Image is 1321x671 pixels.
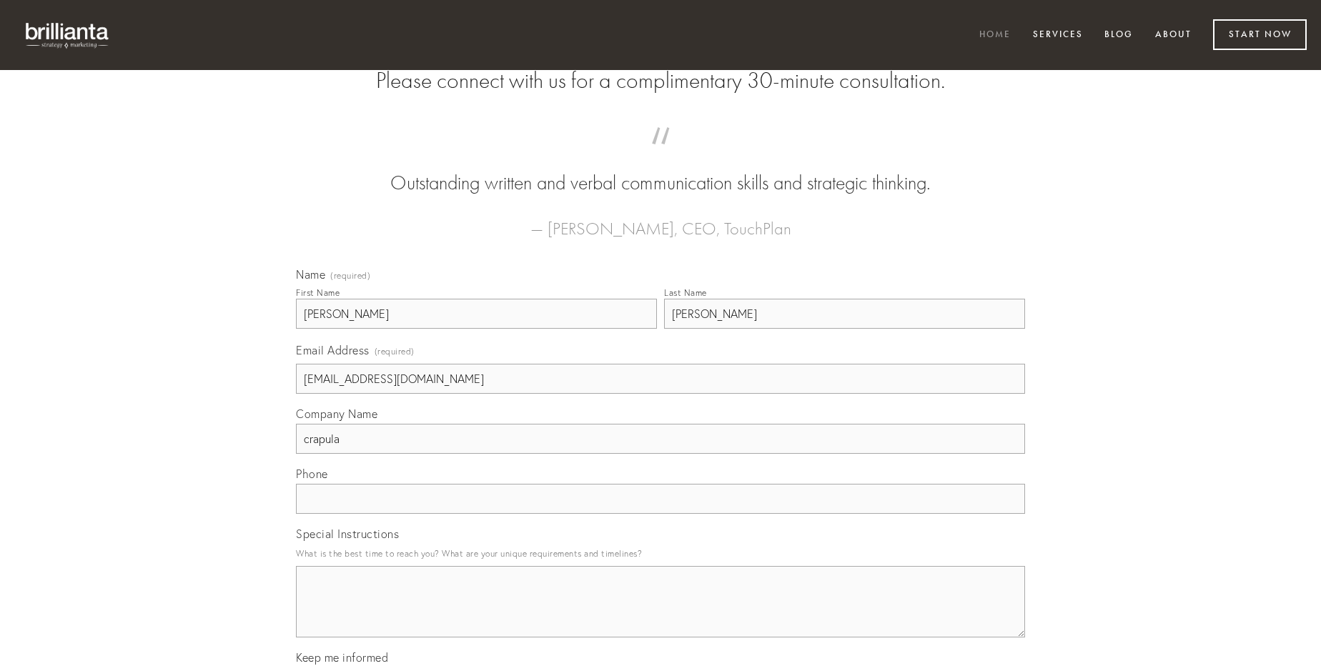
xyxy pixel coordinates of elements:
[296,267,325,282] span: Name
[296,467,328,481] span: Phone
[319,141,1002,197] blockquote: Outstanding written and verbal communication skills and strategic thinking.
[296,343,370,357] span: Email Address
[1213,19,1307,50] a: Start Now
[296,67,1025,94] h2: Please connect with us for a complimentary 30-minute consultation.
[970,24,1020,47] a: Home
[1146,24,1201,47] a: About
[296,650,388,665] span: Keep me informed
[319,141,1002,169] span: “
[296,287,340,298] div: First Name
[14,14,122,56] img: brillianta - research, strategy, marketing
[1024,24,1092,47] a: Services
[664,287,707,298] div: Last Name
[319,197,1002,243] figcaption: — [PERSON_NAME], CEO, TouchPlan
[330,272,370,280] span: (required)
[1095,24,1142,47] a: Blog
[296,544,1025,563] p: What is the best time to reach you? What are your unique requirements and timelines?
[296,407,377,421] span: Company Name
[296,527,399,541] span: Special Instructions
[375,342,415,361] span: (required)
